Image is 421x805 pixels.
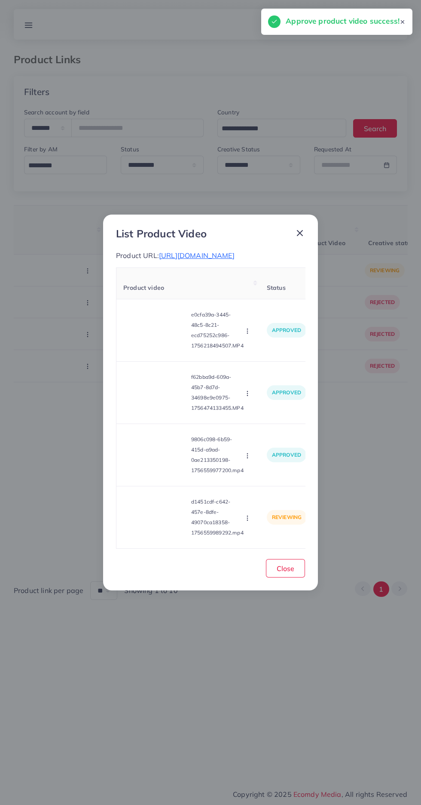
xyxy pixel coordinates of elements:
p: d1451cdf-c642-457e-8dfe-49070ca18358-1756559989292.mp4 [191,497,244,538]
p: approved [267,323,306,338]
span: [URL][DOMAIN_NAME] [159,251,235,260]
span: Close [277,564,294,573]
button: Close [266,559,305,578]
p: approved [267,385,306,400]
p: e0cfa39a-3445-48c5-8c21-ecd75252c986-1756218494507.MP4 [191,310,244,351]
p: 9806c098-6b59-415d-a9ad-0ae213350198-1756559977200.mp4 [191,434,244,476]
span: Product video [123,284,164,292]
p: approved [267,448,306,462]
p: reviewing [267,510,307,525]
p: f62bba9d-609a-45b7-8d7d-34698e9e0975-1756474133455.MP4 [191,372,244,413]
p: Product URL: [116,250,305,261]
h5: Approve product video success! [286,15,400,27]
h3: List Product Video [116,227,207,240]
span: Status [267,284,286,292]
